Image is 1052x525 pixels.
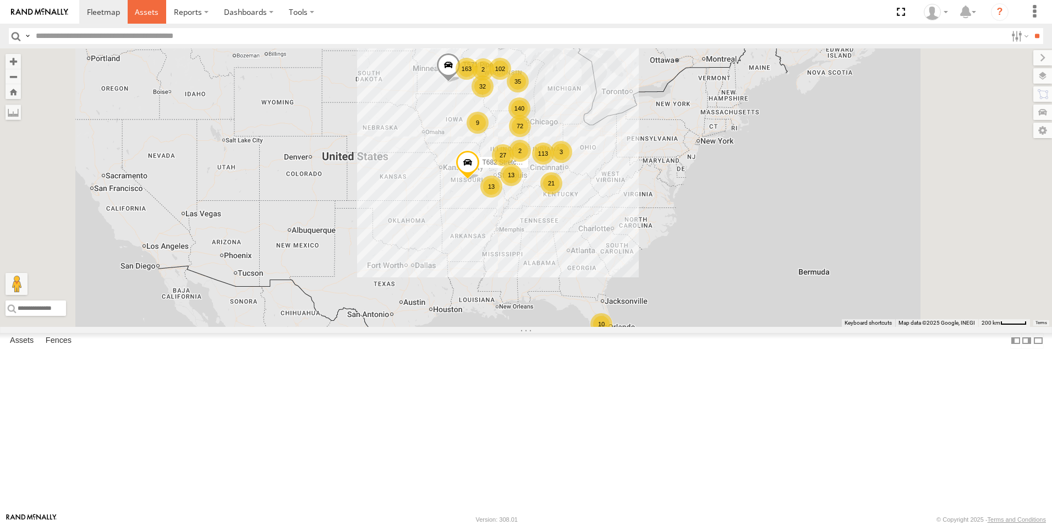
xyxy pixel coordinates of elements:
[845,319,892,327] button: Keyboard shortcuts
[991,3,1009,21] i: ?
[500,164,522,186] div: 13
[920,4,952,20] div: Jay Hammerstrom
[540,172,562,194] div: 21
[936,516,1046,523] div: © Copyright 2025 -
[898,320,975,326] span: Map data ©2025 Google, INEGI
[4,333,39,348] label: Assets
[507,70,529,92] div: 35
[1035,321,1047,325] a: Terms (opens in new tab)
[509,140,531,162] div: 2
[1033,333,1044,349] label: Hide Summary Table
[472,75,494,97] div: 32
[492,144,514,166] div: 27
[456,58,478,80] div: 163
[978,319,1030,327] button: Map Scale: 200 km per 44 pixels
[23,28,32,44] label: Search Query
[532,143,554,165] div: 113
[509,115,531,137] div: 72
[467,112,489,134] div: 9
[6,54,21,69] button: Zoom in
[6,69,21,84] button: Zoom out
[1007,28,1031,44] label: Search Filter Options
[40,333,77,348] label: Fences
[550,141,572,163] div: 3
[11,8,68,16] img: rand-logo.svg
[482,158,533,166] span: T682 Stretch Flat
[6,273,28,295] button: Drag Pegman onto the map to open Street View
[472,58,494,80] div: 2
[480,176,502,198] div: 13
[982,320,1000,326] span: 200 km
[1021,333,1032,349] label: Dock Summary Table to the Right
[6,84,21,99] button: Zoom Home
[590,313,612,335] div: 10
[988,516,1046,523] a: Terms and Conditions
[6,105,21,120] label: Measure
[1010,333,1021,349] label: Dock Summary Table to the Left
[1033,123,1052,138] label: Map Settings
[476,516,518,523] div: Version: 308.01
[6,514,57,525] a: Visit our Website
[489,58,511,80] div: 102
[508,97,530,119] div: 140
